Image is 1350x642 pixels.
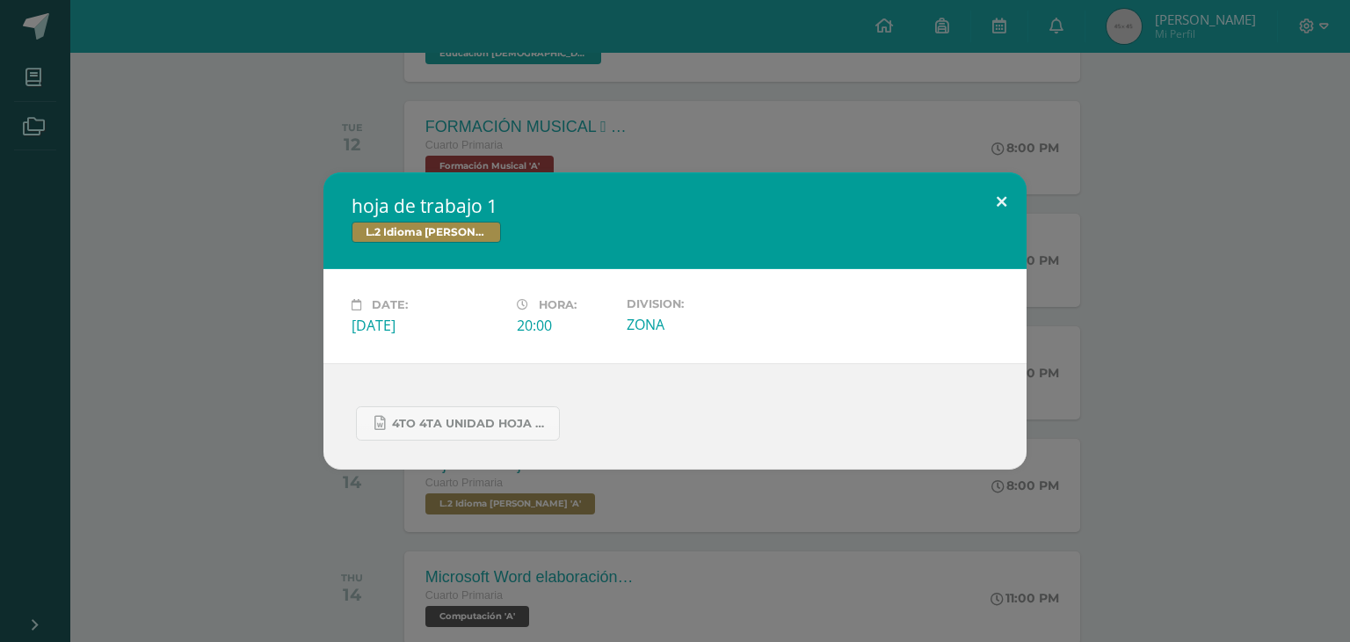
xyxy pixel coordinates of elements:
a: 4to 4ta unidad hoja de trabajo kaqchikel.docx [356,406,560,441]
div: 20:00 [517,316,613,335]
div: [DATE] [352,316,503,335]
button: Close (Esc) [976,172,1027,232]
label: Division: [627,297,778,310]
span: 4to 4ta unidad hoja de trabajo kaqchikel.docx [392,417,550,431]
h2: hoja de trabajo 1 [352,193,998,218]
span: Hora: [539,298,577,311]
span: Date: [372,298,408,311]
div: ZONA [627,315,778,334]
span: L.2 Idioma [PERSON_NAME] [352,222,501,243]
